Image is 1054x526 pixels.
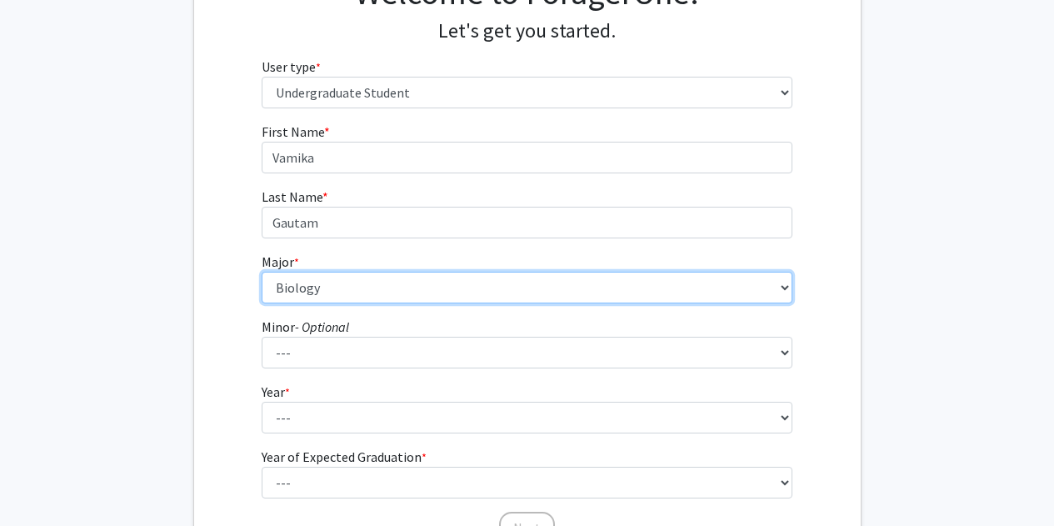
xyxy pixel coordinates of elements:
[262,447,427,467] label: Year of Expected Graduation
[262,188,322,205] span: Last Name
[12,451,71,513] iframe: Chat
[262,123,324,140] span: First Name
[262,252,299,272] label: Major
[262,19,792,43] h4: Let's get you started.
[262,57,321,77] label: User type
[262,317,349,337] label: Minor
[262,382,290,402] label: Year
[295,318,349,335] i: - Optional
